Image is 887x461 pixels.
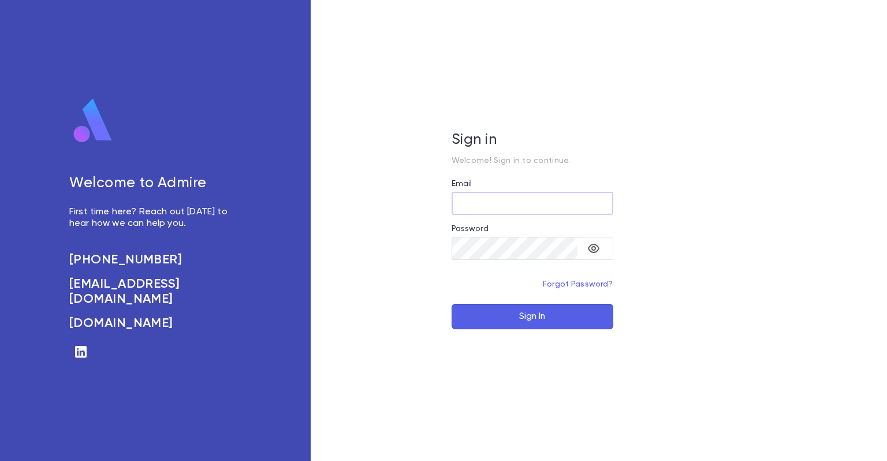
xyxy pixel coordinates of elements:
label: Password [452,224,489,233]
a: [EMAIL_ADDRESS][DOMAIN_NAME] [69,277,240,307]
a: [DOMAIN_NAME] [69,316,240,331]
h5: Sign in [452,132,613,149]
button: Sign In [452,304,613,329]
img: logo [69,98,117,144]
p: First time here? Reach out [DATE] to hear how we can help you. [69,206,240,229]
button: toggle password visibility [582,237,605,260]
label: Email [452,179,472,188]
a: [PHONE_NUMBER] [69,252,240,267]
a: Forgot Password? [543,280,613,288]
h5: Welcome to Admire [69,175,240,192]
p: Welcome! Sign in to continue. [452,156,613,165]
